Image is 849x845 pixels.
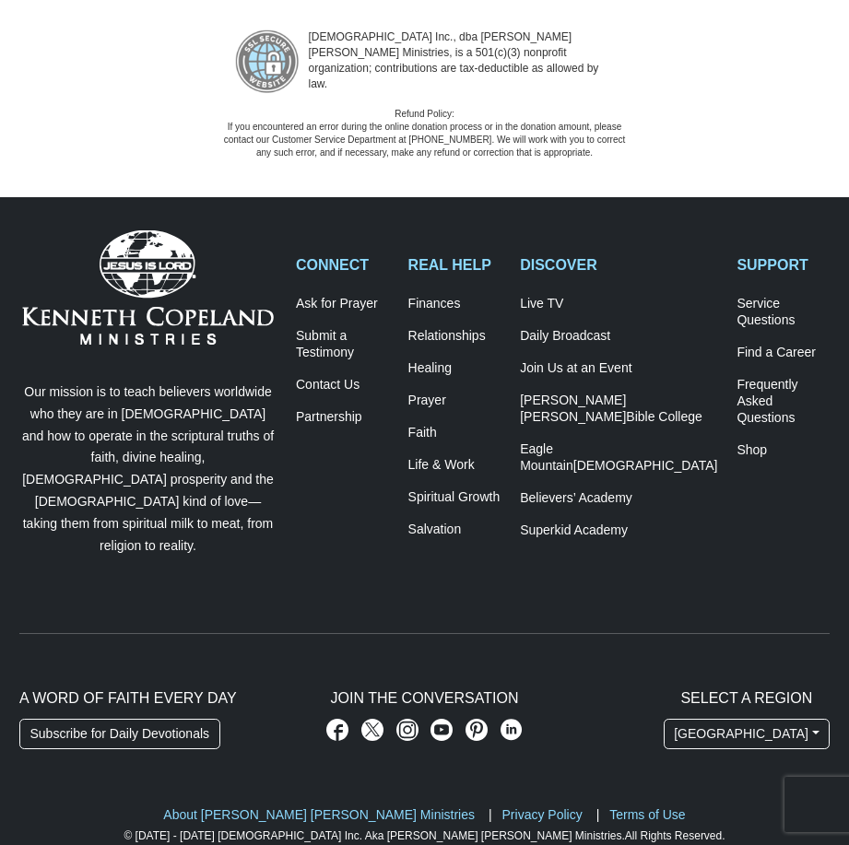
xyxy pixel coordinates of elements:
[737,345,830,361] a: Find a Career
[22,230,274,345] img: Kenneth Copeland Ministries
[502,807,583,822] a: Privacy Policy
[296,296,389,312] a: Ask for Prayer
[737,256,830,274] h2: SUPPORT
[520,296,717,312] a: Live TV
[520,256,717,274] h2: DISCOVER
[300,29,615,94] p: [DEMOGRAPHIC_DATA] Inc., dba [PERSON_NAME] [PERSON_NAME] Ministries, is a 501(c)(3) nonprofit org...
[737,377,830,427] a: Frequently AskedQuestions
[19,381,277,557] p: Our mission is to teach believers worldwide who they are in [DEMOGRAPHIC_DATA] and how to operate...
[664,719,830,750] button: [GEOGRAPHIC_DATA]
[408,393,501,409] a: Prayer
[408,360,501,377] a: Healing
[365,829,625,842] a: Aka [PERSON_NAME] [PERSON_NAME] Ministries.
[609,807,685,822] a: Terms of Use
[520,441,717,475] a: Eagle Mountain[DEMOGRAPHIC_DATA]
[408,457,501,474] a: Life & Work
[737,442,830,459] a: Shop
[296,328,389,361] a: Submit a Testimony
[218,829,362,842] a: [DEMOGRAPHIC_DATA] Inc.
[19,719,220,750] a: Subscribe for Daily Devotionals
[408,256,501,274] h2: REAL HELP
[218,108,632,160] p: Refund Policy: If you encountered an error during the online donation process or in the donation ...
[520,393,717,426] a: [PERSON_NAME] [PERSON_NAME]Bible College
[520,328,717,345] a: Daily Broadcast
[520,522,717,539] a: Superkid Academy
[626,409,702,424] span: Bible College
[296,689,553,707] h2: Join The Conversation
[408,522,501,538] a: Salvation
[296,256,389,274] h2: CONNECT
[19,690,237,706] span: A Word of Faith Every Day
[163,807,475,822] a: About [PERSON_NAME] [PERSON_NAME] Ministries
[19,827,830,845] p: All Rights Reserved.
[737,296,830,329] a: Service Questions
[408,425,501,441] a: Faith
[235,29,300,94] img: refund-policy
[408,328,501,345] a: Relationships
[408,489,501,506] a: Spiritual Growth
[573,458,718,473] span: [DEMOGRAPHIC_DATA]
[664,689,830,707] h2: Select A Region
[408,296,501,312] a: Finances
[520,360,717,377] a: Join Us at an Event
[520,490,717,507] a: Believers’ Academy
[296,409,389,426] a: Partnership
[124,829,214,842] a: © [DATE] - [DATE]
[296,377,389,393] a: Contact Us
